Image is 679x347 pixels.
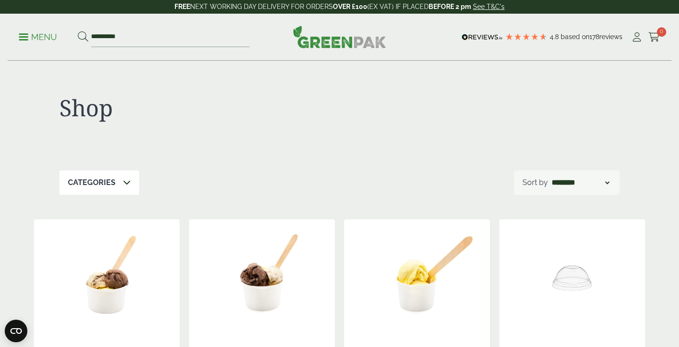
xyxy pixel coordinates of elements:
a: 0 [648,30,660,44]
p: Categories [68,177,116,188]
i: My Account [631,32,643,42]
strong: BEFORE 2 pm [429,3,471,10]
h1: Shop [59,94,339,121]
a: Menu [19,32,57,41]
img: 4oz Ice Cream lid [499,219,645,337]
img: 4oz 1 Scoop Ice Cream Container with Ice Cream [344,219,490,337]
span: 178 [589,33,599,40]
a: See T&C's [473,3,505,10]
span: Based on [561,33,589,40]
p: Menu [19,32,57,43]
strong: FREE [174,3,190,10]
img: 8oz 3 Scoop Ice Cream Container with Ice Cream [34,219,180,337]
img: 6oz 2 Scoop Ice Cream Container with Ice Cream [189,219,335,337]
span: 0 [657,27,666,37]
strong: OVER £100 [333,3,367,10]
img: REVIEWS.io [462,34,503,40]
span: reviews [599,33,622,40]
button: Open CMP widget [5,320,27,342]
div: 4.78 Stars [505,32,547,41]
p: Sort by [522,177,548,188]
select: Shop order [550,177,611,188]
span: 4.8 [550,33,561,40]
i: Cart [648,32,660,42]
img: GreenPak Supplies [293,25,386,48]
